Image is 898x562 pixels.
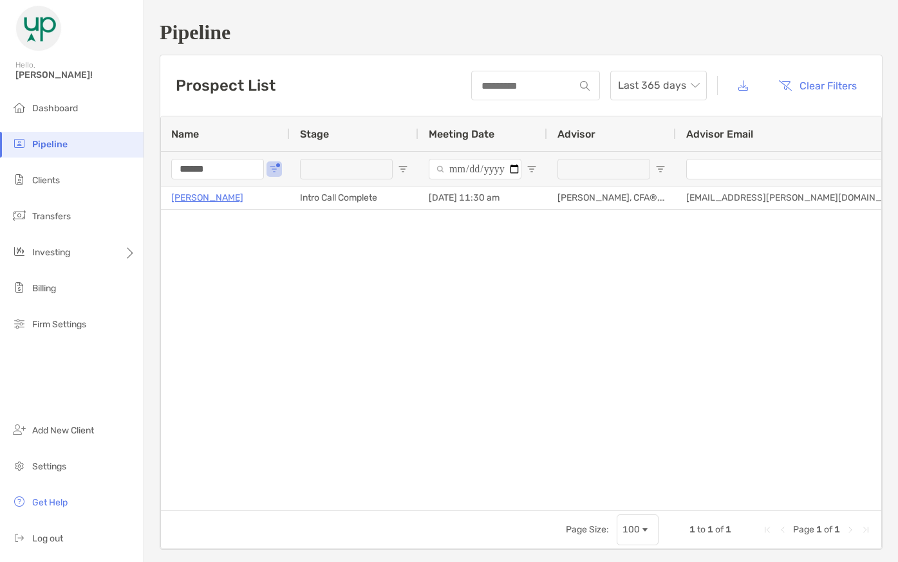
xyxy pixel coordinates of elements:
h1: Pipeline [160,21,883,44]
span: to [697,524,706,535]
span: Last 365 days [618,71,699,100]
span: Advisor [557,128,595,140]
div: Previous Page [778,525,788,535]
span: [PERSON_NAME]! [15,69,136,80]
img: investing icon [12,244,27,259]
img: add_new_client icon [12,422,27,437]
div: First Page [762,525,772,535]
div: Page Size: [566,524,609,535]
span: Billing [32,283,56,294]
span: Investing [32,247,70,258]
span: of [715,524,724,535]
img: firm-settings icon [12,316,27,331]
div: Intro Call Complete [290,186,418,209]
img: settings icon [12,458,27,473]
div: 100 [622,524,640,535]
span: of [824,524,832,535]
span: Firm Settings [32,319,86,330]
span: Clients [32,175,60,186]
span: Get Help [32,497,68,508]
span: Page [793,524,814,535]
div: [DATE] 11:30 am [418,186,547,209]
span: Transfers [32,211,71,222]
span: Add New Client [32,425,94,436]
span: 1 [707,524,713,535]
span: 1 [816,524,822,535]
img: get-help icon [12,494,27,509]
input: Name Filter Input [171,159,264,179]
span: Log out [32,533,63,544]
div: [PERSON_NAME], CFA®, CDFA® [547,186,676,209]
span: Settings [32,461,66,472]
button: Open Filter Menu [269,164,279,174]
span: 1 [689,524,695,535]
img: billing icon [12,280,27,295]
span: 1 [725,524,731,535]
img: dashboard icon [12,100,27,115]
img: transfers icon [12,208,27,223]
img: input icon [580,81,590,91]
h3: Prospect List [176,77,276,95]
button: Open Filter Menu [527,164,537,174]
div: Next Page [845,525,856,535]
img: logout icon [12,530,27,545]
div: Last Page [861,525,871,535]
img: clients icon [12,172,27,187]
button: Open Filter Menu [398,164,408,174]
button: Open Filter Menu [655,164,666,174]
span: Stage [300,128,329,140]
span: Pipeline [32,139,68,150]
div: Page Size [617,514,659,545]
span: Meeting Date [429,128,494,140]
img: pipeline icon [12,136,27,151]
span: Name [171,128,199,140]
button: Clear Filters [769,71,866,100]
a: [PERSON_NAME] [171,190,243,206]
span: 1 [834,524,840,535]
img: Zoe Logo [15,5,62,51]
input: Meeting Date Filter Input [429,159,521,179]
span: Dashboard [32,103,78,114]
span: Advisor Email [686,128,753,140]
